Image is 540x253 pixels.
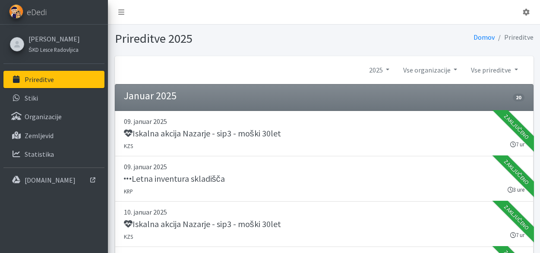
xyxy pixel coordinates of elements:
a: Domov [474,33,495,41]
span: eDedi [27,6,47,19]
p: 09. januar 2025 [124,116,524,126]
span: 20 [513,94,524,101]
a: Statistika [3,145,104,163]
a: Organizacije [3,108,104,125]
a: [DOMAIN_NAME] [3,171,104,189]
a: 09. januar 2025 Iskalna akcija Nazarje - sip3 - moški 30let KZS 7 ur Zaključeno [115,111,534,156]
h5: Letna inventura skladišča [124,174,225,184]
h4: Januar 2025 [124,90,177,102]
h5: Iskalna akcija Nazarje - sip3 - moški 30let [124,128,281,139]
a: 10. januar 2025 Iskalna akcija Nazarje - sip3 - moški 30let KZS 7 ur Zaključeno [115,202,534,247]
p: [DOMAIN_NAME] [25,176,76,184]
a: Vse prireditve [464,61,524,79]
small: KZS [124,233,133,240]
p: Zemljevid [25,131,54,140]
p: Prireditve [25,75,54,84]
p: Organizacije [25,112,62,121]
li: Prireditve [495,31,534,44]
a: 09. januar 2025 Letna inventura skladišča KRP 3 ure Zaključeno [115,156,534,202]
small: KZS [124,142,133,149]
h1: Prireditve 2025 [115,31,321,46]
a: 2025 [362,61,396,79]
a: Prireditve [3,71,104,88]
p: Statistika [25,150,54,158]
a: Stiki [3,89,104,107]
h5: Iskalna akcija Nazarje - sip3 - moški 30let [124,219,281,229]
p: Stiki [25,94,38,102]
a: Zemljevid [3,127,104,144]
small: KRP [124,188,133,195]
a: ŠKD Lesce Radovljica [28,44,80,54]
p: 10. januar 2025 [124,207,524,217]
small: ŠKD Lesce Radovljica [28,46,79,53]
a: Vse organizacije [396,61,464,79]
p: 09. januar 2025 [124,161,524,172]
img: eDedi [9,4,23,19]
a: [PERSON_NAME] [28,34,80,44]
